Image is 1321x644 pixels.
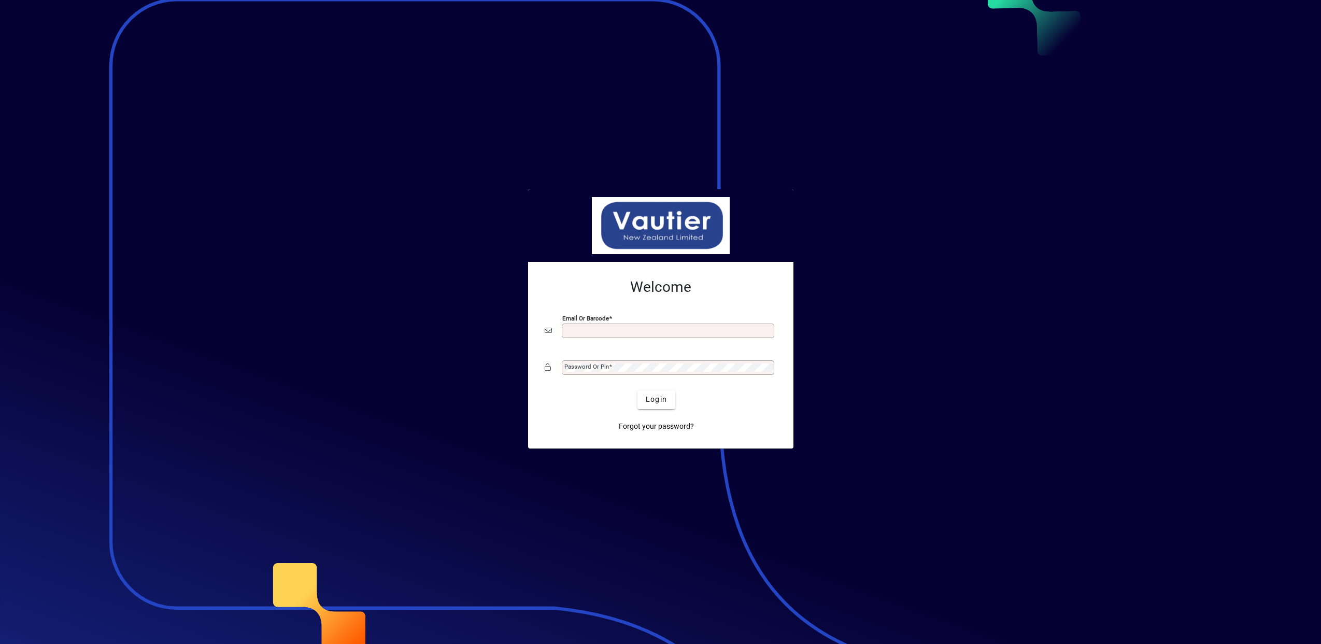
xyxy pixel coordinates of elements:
[619,421,694,432] span: Forgot your password?
[646,394,667,405] span: Login
[637,390,675,409] button: Login
[564,363,609,370] mat-label: Password or Pin
[615,417,698,436] a: Forgot your password?
[562,314,609,321] mat-label: Email or Barcode
[545,278,777,296] h2: Welcome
